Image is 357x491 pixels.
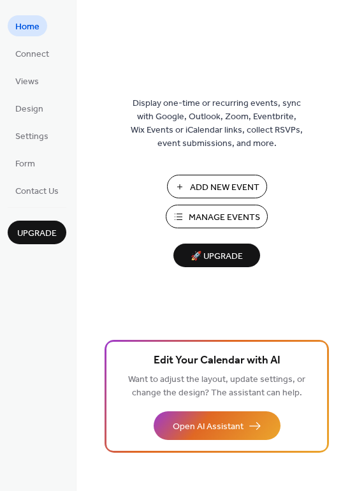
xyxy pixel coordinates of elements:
[15,20,40,34] span: Home
[17,227,57,240] span: Upgrade
[8,15,47,36] a: Home
[8,125,56,146] a: Settings
[8,43,57,64] a: Connect
[15,130,48,143] span: Settings
[181,248,252,265] span: 🚀 Upgrade
[15,158,35,171] span: Form
[8,70,47,91] a: Views
[154,352,280,370] span: Edit Your Calendar with AI
[131,97,303,150] span: Display one-time or recurring events, sync with Google, Outlook, Zoom, Eventbrite, Wix Events or ...
[166,205,268,228] button: Manage Events
[15,103,43,116] span: Design
[128,371,305,402] span: Want to adjust the layout, update settings, or change the design? The assistant can help.
[8,98,51,119] a: Design
[189,211,260,224] span: Manage Events
[173,244,260,267] button: 🚀 Upgrade
[8,180,66,201] a: Contact Us
[154,411,280,440] button: Open AI Assistant
[15,185,59,198] span: Contact Us
[190,181,259,194] span: Add New Event
[8,221,66,244] button: Upgrade
[167,175,267,198] button: Add New Event
[15,48,49,61] span: Connect
[15,75,39,89] span: Views
[8,152,43,173] a: Form
[173,420,244,434] span: Open AI Assistant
